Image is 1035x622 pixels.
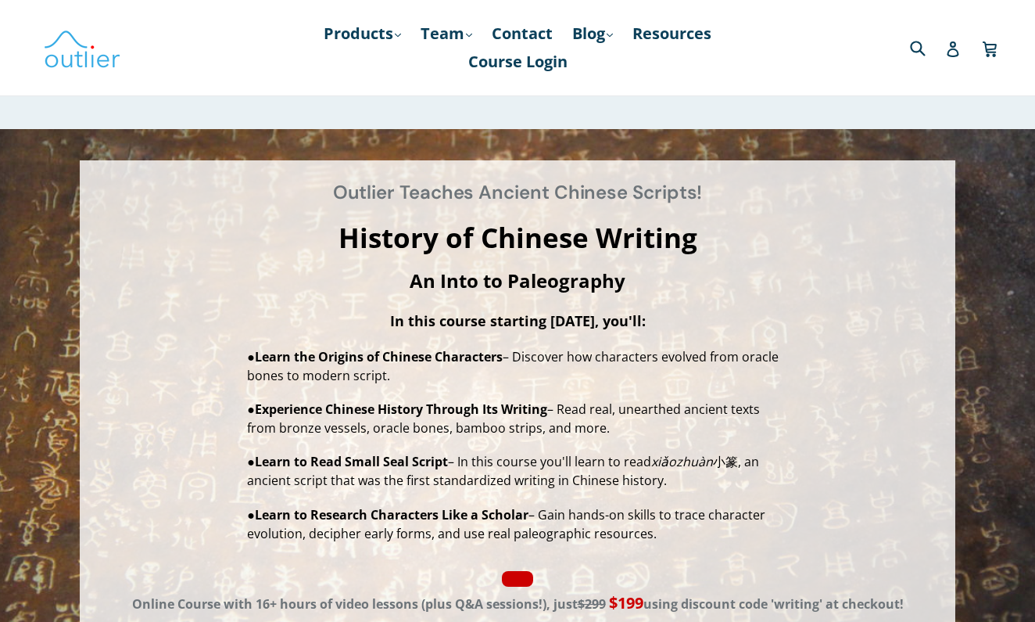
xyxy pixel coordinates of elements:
a: Contact [484,20,560,48]
span: In this course starting [DATE], you'll: [390,311,646,330]
span: using discount code 'writing' at checkout! [609,595,904,613]
span: $199 [609,592,643,613]
input: Search [906,31,949,63]
strong: Experience Chinese History Through Its Writing [255,401,547,418]
p: ● – In this course you'll learn to read 小篆, an ancient script that was the first standardized wri... [247,452,787,490]
a: Course Login [460,48,575,76]
strong: Learn to Research Characters Like a Scholar [255,506,528,523]
p: ● – Read real, unearthed ancient texts from bronze vessels, oracle bones, bamboo strips, and more. [247,400,787,437]
a: Team [413,20,480,48]
s: $299 [578,595,606,613]
p: ● – Discover how characters evolved from oracle bones to modern script. [247,347,787,385]
p: ● – Gain hands-on skills to trace character evolution, decipher early forms, and use real paleogr... [247,505,787,543]
span: Online Course with 16+ hours of video lessons (plus Q&A sessions!), just [132,595,609,613]
h1: History of Chinese Writing [95,224,940,251]
span: Outlier Teaches Ancient Chinese Scripts! [333,180,703,204]
strong: Learn the Origins of Chinese Characters [255,348,503,365]
em: xiǎozhuàn [651,453,713,470]
a: Products [316,20,409,48]
strong: Learn to Read Small Seal Script [255,453,448,470]
img: Outlier Linguistics [43,25,121,70]
a: Resources [625,20,719,48]
span: An Into to Paleography [410,268,625,293]
a: Blog [564,20,621,48]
